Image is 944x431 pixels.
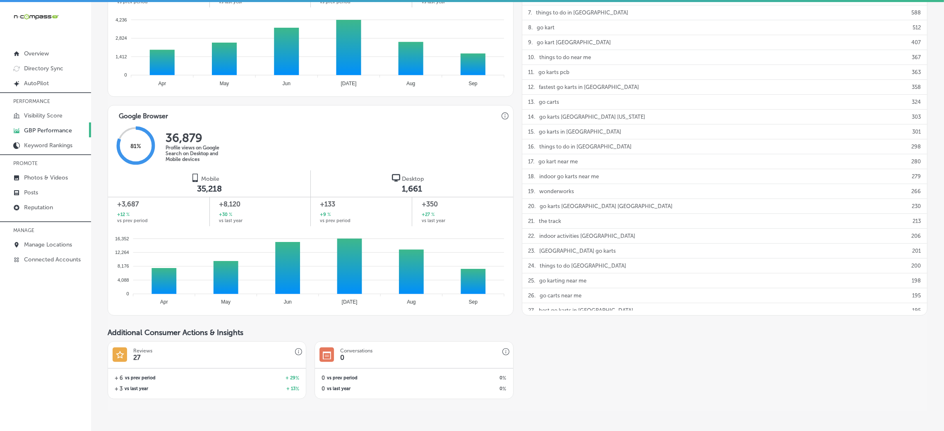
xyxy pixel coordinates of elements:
[166,145,232,162] p: Profile views on Google Search on Desktop and Mobile devices
[219,199,301,209] span: +8,120
[160,299,168,305] tspan: Apr
[118,263,129,268] tspan: 8,176
[912,303,921,318] p: 195
[117,218,148,223] span: vs prev period
[414,375,506,381] h2: 0
[913,20,921,35] p: 512
[540,169,599,184] p: indoor go karts near me
[327,376,358,380] span: vs prev period
[536,5,629,20] p: things to do in [GEOGRAPHIC_DATA]
[528,125,535,139] p: 15 .
[528,169,536,184] p: 18 .
[295,375,299,381] span: %
[912,80,921,94] p: 358
[528,50,536,65] p: 10 .
[24,142,72,149] p: Keyword Rankings
[406,81,415,86] tspan: Aug
[201,175,219,182] span: Mobile
[207,375,299,381] h2: + 29
[537,35,611,50] p: go kart [GEOGRAPHIC_DATA]
[407,299,416,305] tspan: Aug
[117,211,130,218] h2: +12
[158,81,166,86] tspan: Apr
[115,17,127,22] tspan: 4,236
[528,35,533,50] p: 9 .
[320,211,331,218] h2: +9
[912,199,921,213] p: 230
[537,20,555,35] p: go kart
[422,199,504,209] span: +350
[130,143,141,150] span: 81 %
[402,175,424,182] span: Desktop
[24,127,72,134] p: GBP Performance
[911,5,921,20] p: 588
[133,354,140,362] h1: 27
[540,139,632,154] p: things to do in [GEOGRAPHIC_DATA]
[127,291,129,296] tspan: 0
[540,273,587,288] p: go karting near me
[342,299,358,305] tspan: [DATE]
[24,241,72,248] p: Manage Locations
[125,386,148,391] span: vs last year
[197,184,222,194] span: 35,218
[191,174,199,182] img: logo
[911,184,921,199] p: 266
[528,154,535,169] p: 17 .
[911,259,921,273] p: 200
[528,95,535,109] p: 13 .
[402,184,422,194] span: 1,661
[540,199,673,213] p: go karts [GEOGRAPHIC_DATA] [GEOGRAPHIC_DATA]
[502,375,506,381] span: %
[125,72,127,77] tspan: 0
[327,386,351,391] span: vs last year
[540,110,646,124] p: go karts [GEOGRAPHIC_DATA] [US_STATE]
[166,131,232,145] h2: 36,879
[108,328,243,337] span: Additional Consumer Actions & Insights
[528,229,536,243] p: 22 .
[912,95,921,109] p: 324
[528,199,536,213] p: 20 .
[219,218,243,223] span: vs last year
[219,211,232,218] h2: +30
[912,50,921,65] p: 367
[118,278,129,283] tspan: 4,088
[913,214,921,228] p: 213
[540,259,627,273] p: things to do [GEOGRAPHIC_DATA]
[320,218,351,223] span: vs prev period
[912,110,921,124] p: 303
[221,299,231,305] tspan: May
[912,65,921,79] p: 363
[392,174,400,182] img: logo
[24,65,63,72] p: Directory Sync
[528,259,536,273] p: 24 .
[422,211,435,218] h2: +27
[115,250,129,255] tspan: 12,264
[912,125,921,139] p: 301
[24,256,81,263] p: Connected Accounts
[912,169,921,184] p: 279
[13,13,59,21] img: 660ab0bf-5cc7-4cb8-ba1c-48b5ae0f18e60NCTV_CLogo_TV_Black_-500x88.png
[528,139,536,154] p: 16 .
[528,288,536,303] p: 26 .
[911,139,921,154] p: 298
[422,218,445,223] span: vs last year
[207,386,299,392] h2: + 13
[911,154,921,169] p: 280
[528,110,536,124] p: 14 .
[528,273,536,288] p: 25 .
[911,229,921,243] p: 206
[528,20,533,35] p: 8 .
[283,81,291,86] tspan: Jun
[125,376,156,380] span: vs prev period
[24,50,49,57] p: Overview
[540,184,574,199] p: wonderworks
[228,211,232,218] span: %
[115,54,127,59] tspan: 1,412
[912,273,921,288] p: 198
[133,348,152,354] h3: Reviews
[539,214,562,228] p: the track
[539,80,639,94] p: fastest go karts in [GEOGRAPHIC_DATA]
[340,348,372,354] h3: Conversations
[115,36,127,41] tspan: 2,824
[540,288,582,303] p: go carts near me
